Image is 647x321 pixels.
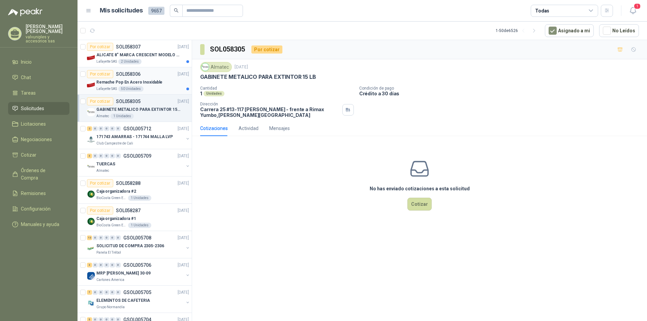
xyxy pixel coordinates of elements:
a: 3 0 0 0 0 0 GSOL005709[DATE] Company LogoTUERCASAlmatec [87,152,190,173]
p: [DATE] [178,207,189,214]
p: SOL058287 [116,208,141,213]
a: 2 0 0 0 0 0 GSOL005712[DATE] Company Logo171743 AMARRAS - 171744 MALLA LVPClub Campestre de Cali [87,125,190,146]
p: Panela El Trébol [96,250,121,255]
a: Por cotizarSOL058307[DATE] Company LogoALICATE 8" MARCA CRESCENT MODELO 38008tvLafayette SAS2 Uni... [78,40,192,67]
span: Licitaciones [21,120,46,128]
p: 1 [200,91,202,96]
span: Inicio [21,58,32,66]
h3: No has enviado cotizaciones a esta solicitud [370,185,470,192]
p: GSOL005708 [123,235,151,240]
span: Negociaciones [21,136,52,143]
span: Cotizar [21,151,36,159]
div: 1 Unidades [128,195,151,201]
p: [DATE] [178,126,189,132]
div: 0 [98,235,103,240]
span: 1 [634,3,641,9]
div: Unidades [204,91,224,96]
p: Club Campestre de Cali [96,141,133,146]
a: Manuales y ayuda [8,218,69,231]
div: 3 [87,154,92,158]
span: Chat [21,74,31,81]
p: MRP [PERSON_NAME] 30-09 [96,270,151,277]
div: 1 Unidades [128,223,151,228]
div: 0 [98,126,103,131]
img: Company Logo [87,272,95,280]
p: Cantidad [200,86,354,91]
img: Company Logo [87,81,95,89]
p: Remache Pop En Acero Inoxidable [96,79,162,86]
div: 0 [93,126,98,131]
h1: Mis solicitudes [100,6,143,15]
img: Company Logo [87,54,95,62]
a: Por cotizarSOL058306[DATE] Company LogoRemache Pop En Acero InoxidableLafayette SAS50 Unidades [78,67,192,95]
div: 1 - 50 de 6526 [496,25,540,36]
a: Solicitudes [8,102,69,115]
p: [DATE] [178,44,189,50]
p: GSOL005712 [123,126,151,131]
a: Configuración [8,202,69,215]
div: Por cotizar [251,45,282,54]
span: Manuales y ayuda [21,221,59,228]
div: Actividad [239,125,258,132]
img: Company Logo [87,135,95,143]
div: 0 [93,290,98,295]
button: Cotizar [407,198,432,211]
span: search [174,8,179,13]
p: [DATE] [178,289,189,296]
div: 0 [116,235,121,240]
div: 0 [116,290,121,295]
div: Mensajes [269,125,290,132]
button: No Leídos [599,24,639,37]
p: ELEMENTOS DE CAFETERIA [96,297,150,304]
img: Company Logo [87,245,95,253]
div: 0 [104,154,109,158]
a: Tareas [8,87,69,99]
div: Por cotizar [87,97,113,105]
span: Órdenes de Compra [21,167,63,182]
a: Por cotizarSOL058287[DATE] Company LogoCaja organizadora #1BioCosta Green Energy S.A.S1 Unidades [78,204,192,231]
p: Caja organizadora #1 [96,216,136,222]
a: Cotizar [8,149,69,161]
span: Tareas [21,89,36,97]
p: BioCosta Green Energy S.A.S [96,223,127,228]
img: Company Logo [87,108,95,116]
div: 0 [110,263,115,267]
div: 0 [98,154,103,158]
p: BioCosta Green Energy S.A.S [96,195,127,201]
div: 50 Unidades [118,86,144,92]
img: Company Logo [87,299,95,307]
div: Por cotizar [87,206,113,215]
div: 0 [93,154,98,158]
button: Asignado a mi [545,24,594,37]
p: Condición de pago [359,86,644,91]
p: SOL058306 [116,72,141,76]
p: [DATE] [178,153,189,159]
p: GABINETE METALICO PARA EXTINTOR 15 LB [200,73,316,81]
p: GSOL005705 [123,290,151,295]
p: Crédito a 30 días [359,91,644,96]
span: Remisiones [21,190,46,197]
span: 9657 [148,7,164,15]
p: SOL058305 [116,99,141,104]
p: valvuniples y accesorios sas [26,35,69,43]
p: Cartones America [96,277,124,283]
div: 0 [110,290,115,295]
div: 0 [93,263,98,267]
div: 0 [98,290,103,295]
div: 0 [104,290,109,295]
p: [DATE] [178,262,189,268]
p: 171743 AMARRAS - 171744 MALLA LVP [96,134,173,140]
img: Company Logo [87,190,95,198]
p: Grupo Normandía [96,304,125,310]
div: 13 [87,235,92,240]
p: SOL058288 [116,181,141,186]
div: 2 Unidades [118,59,142,64]
p: SOLICITUD DE COMPRA 2305-2306 [96,243,164,249]
div: Por cotizar [87,179,113,187]
div: Cotizaciones [200,125,228,132]
p: SOL058307 [116,44,141,49]
div: 0 [104,235,109,240]
p: GABINETE METALICO PARA EXTINTOR 15 LB [96,106,180,113]
p: Lafayette SAS [96,86,117,92]
p: ALICATE 8" MARCA CRESCENT MODELO 38008tv [96,52,180,58]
